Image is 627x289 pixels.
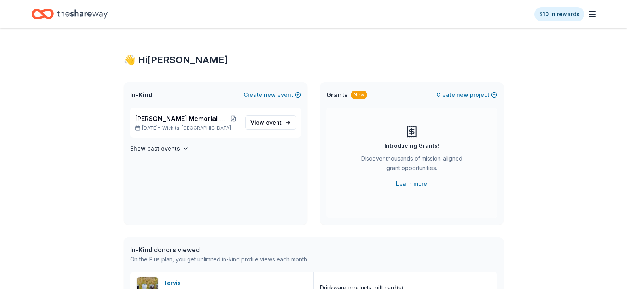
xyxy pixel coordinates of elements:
[32,5,108,23] a: Home
[244,90,301,100] button: Createnewevent
[326,90,348,100] span: Grants
[124,54,504,66] div: 👋 Hi [PERSON_NAME]
[130,90,152,100] span: In-Kind
[264,90,276,100] span: new
[266,119,282,126] span: event
[135,125,239,131] p: [DATE] •
[245,115,296,130] a: View event
[396,179,427,189] a: Learn more
[250,118,282,127] span: View
[534,7,584,21] a: $10 in rewards
[436,90,497,100] button: Createnewproject
[351,91,367,99] div: New
[130,144,180,153] h4: Show past events
[162,125,231,131] span: Wichita, [GEOGRAPHIC_DATA]
[130,255,308,264] div: On the Plus plan, you get unlimited in-kind profile views each month.
[457,90,468,100] span: new
[135,114,228,123] span: [PERSON_NAME] Memorial Golf Tournament
[130,144,189,153] button: Show past events
[385,141,439,151] div: Introducing Grants!
[163,278,184,288] div: Tervis
[358,154,466,176] div: Discover thousands of mission-aligned grant opportunities.
[130,245,308,255] div: In-Kind donors viewed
